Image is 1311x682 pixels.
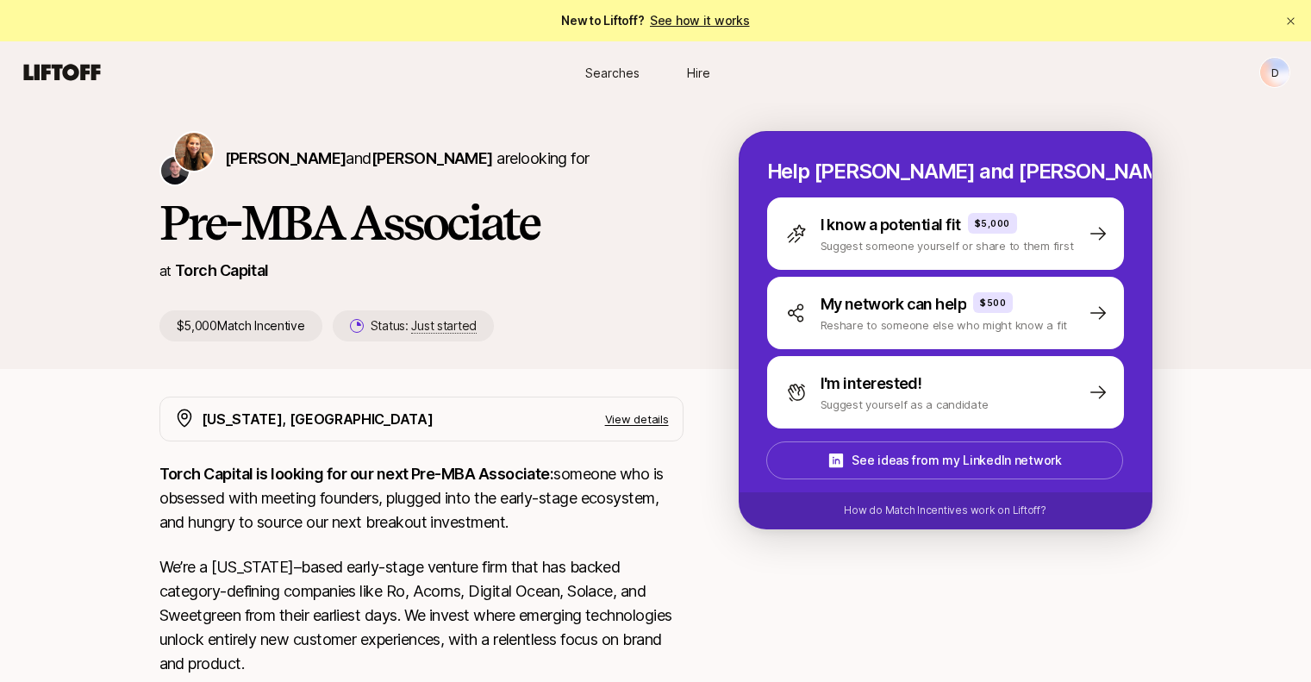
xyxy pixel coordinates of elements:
[225,147,590,171] p: are looking for
[561,10,749,31] span: New to Liftoff?
[159,260,172,282] p: at
[159,310,322,341] p: $5,000 Match Incentive
[1271,62,1279,83] p: D
[975,216,1010,230] p: $5,000
[852,450,1061,471] p: See ideas from my LinkedIn network
[175,261,269,279] a: Torch Capital
[821,292,967,316] p: My network can help
[1259,57,1290,88] button: D
[371,149,493,167] span: [PERSON_NAME]
[821,237,1074,254] p: Suggest someone yourself or share to them first
[650,13,750,28] a: See how it works
[980,296,1006,310] p: $500
[656,57,742,89] a: Hire
[346,149,492,167] span: and
[821,316,1068,334] p: Reshare to someone else who might know a fit
[202,408,434,430] p: [US_STATE], [GEOGRAPHIC_DATA]
[605,410,669,428] p: View details
[225,149,346,167] span: [PERSON_NAME]
[766,441,1123,479] button: See ideas from my LinkedIn network
[585,64,640,82] span: Searches
[175,133,213,171] img: Katie Reiner
[570,57,656,89] a: Searches
[821,372,922,396] p: I'm interested!
[159,197,684,248] h1: Pre-MBA Associate
[411,318,477,334] span: Just started
[159,462,684,535] p: someone who is obsessed with meeting founders, plugged into the early-stage ecosystem, and hungry...
[844,503,1046,518] p: How do Match Incentives work on Liftoff?
[159,465,554,483] strong: Torch Capital is looking for our next Pre-MBA Associate:
[821,213,961,237] p: I know a potential fit
[687,64,710,82] span: Hire
[767,160,1124,184] p: Help [PERSON_NAME] and [PERSON_NAME] hire
[159,555,684,676] p: We’re a [US_STATE]–based early-stage venture firm that has backed category-defining companies lik...
[821,396,989,413] p: Suggest yourself as a candidate
[161,157,189,185] img: Christopher Harper
[371,316,477,336] p: Status:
